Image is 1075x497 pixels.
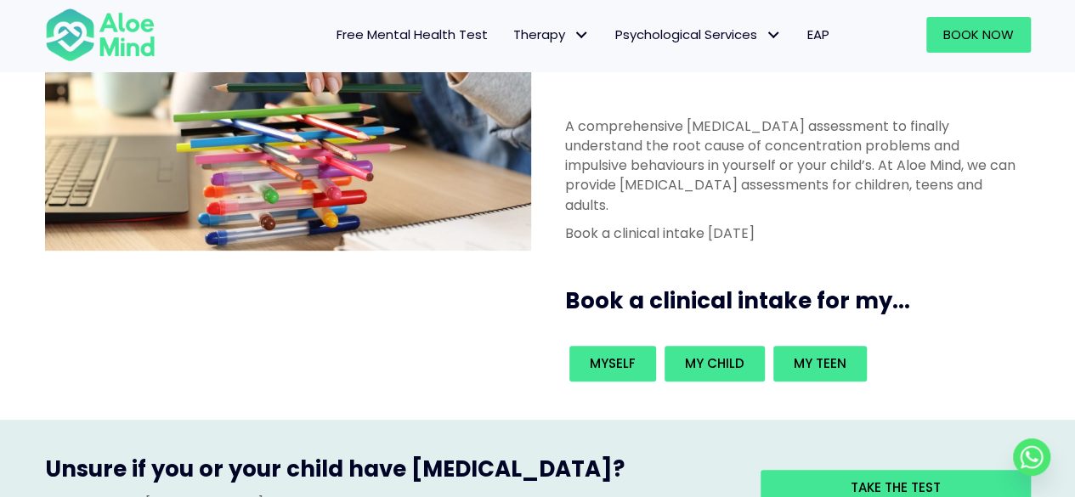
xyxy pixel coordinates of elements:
[685,354,744,372] span: My child
[513,25,590,43] span: Therapy
[590,354,636,372] span: Myself
[773,346,867,381] a: My teen
[569,346,656,381] a: Myself
[807,25,829,43] span: EAP
[45,454,735,493] h3: Unsure if you or your child have [MEDICAL_DATA]?
[565,342,1021,386] div: Book an intake for my...
[795,17,842,53] a: EAP
[565,285,1038,316] h3: Book a clinical intake for my...
[565,223,1021,243] p: Book a clinical intake [DATE]
[615,25,782,43] span: Psychological Services
[337,25,488,43] span: Free Mental Health Test
[501,17,603,53] a: TherapyTherapy: submenu
[565,116,1021,215] p: A comprehensive [MEDICAL_DATA] assessment to finally understand the root cause of concentration p...
[761,23,786,48] span: Psychological Services: submenu
[178,17,842,53] nav: Menu
[851,478,941,496] span: Take the test
[569,23,594,48] span: Therapy: submenu
[45,7,156,63] img: Aloe mind Logo
[324,17,501,53] a: Free Mental Health Test
[943,25,1014,43] span: Book Now
[603,17,795,53] a: Psychological ServicesPsychological Services: submenu
[665,346,765,381] a: My child
[1013,438,1050,476] a: Whatsapp
[794,354,846,372] span: My teen
[926,17,1031,53] a: Book Now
